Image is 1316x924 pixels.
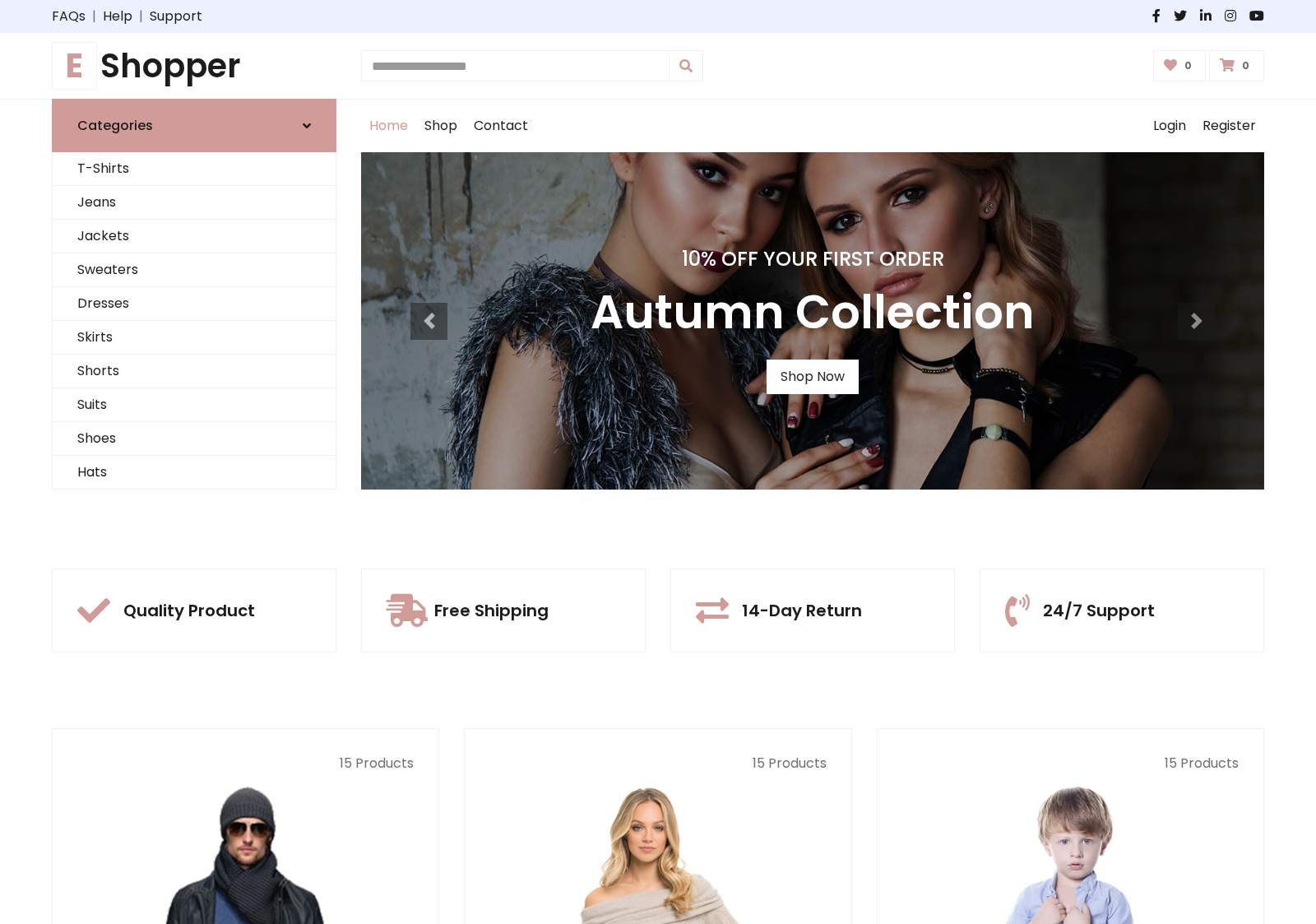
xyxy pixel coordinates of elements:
h4: 10% Off Your First Order [591,248,1035,272]
a: Support [150,7,202,26]
a: Contact [466,100,536,152]
a: Jeans [53,186,336,220]
a: Register [1194,100,1264,152]
a: Home [361,100,416,152]
a: Skirts [53,321,336,355]
p: 15 Products [489,754,826,773]
a: Suits [53,388,336,422]
h6: Categories [77,118,153,133]
a: Dresses [53,287,336,321]
a: Login [1145,100,1194,152]
p: 15 Products [902,754,1239,773]
span: | [86,7,103,26]
h5: Free Shipping [434,601,549,620]
a: Categories [52,99,336,152]
a: Shorts [53,355,336,388]
span: E [52,42,97,90]
a: 0 [1209,50,1264,81]
h5: 24/7 Support [1043,601,1155,620]
a: Help [103,7,132,26]
h5: 14-Day Return [742,601,862,620]
h3: Autumn Collection [591,285,1035,340]
a: Shop [416,100,466,152]
a: EShopper [52,46,336,86]
a: Shoes [53,422,336,456]
a: FAQs [52,7,86,26]
p: 15 Products [77,754,414,773]
a: Shop Now [767,360,859,394]
span: 0 [1238,58,1253,73]
a: Hats [53,456,336,490]
a: 0 [1153,50,1207,81]
a: Jackets [53,220,336,253]
h5: Quality Product [123,601,255,620]
span: | [132,7,150,26]
a: Sweaters [53,253,336,287]
span: 0 [1180,58,1196,73]
a: T-Shirts [53,152,336,186]
h1: Shopper [52,46,336,86]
